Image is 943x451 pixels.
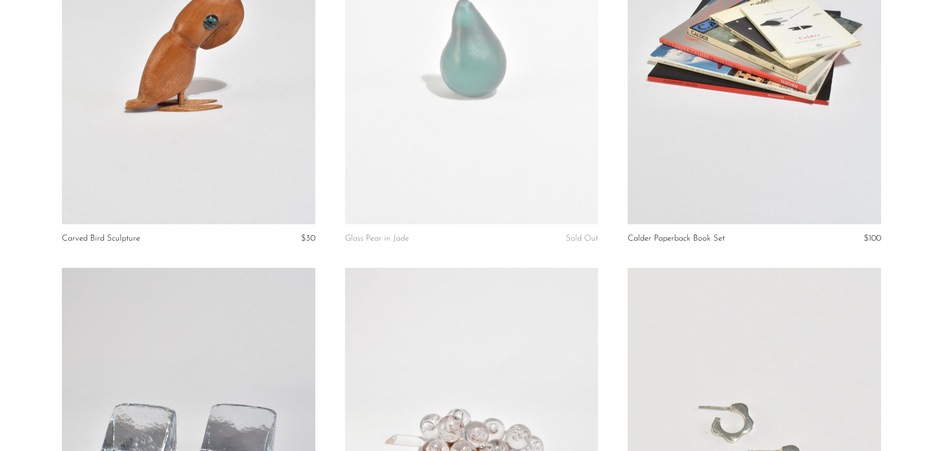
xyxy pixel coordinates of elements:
[301,234,315,243] span: $30
[864,234,881,243] span: $100
[345,234,409,243] a: Glass Pear in Jade
[566,234,598,243] span: Sold Out
[62,234,140,243] a: Carved Bird Sculpture
[628,234,725,243] a: Calder Paperback Book Set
